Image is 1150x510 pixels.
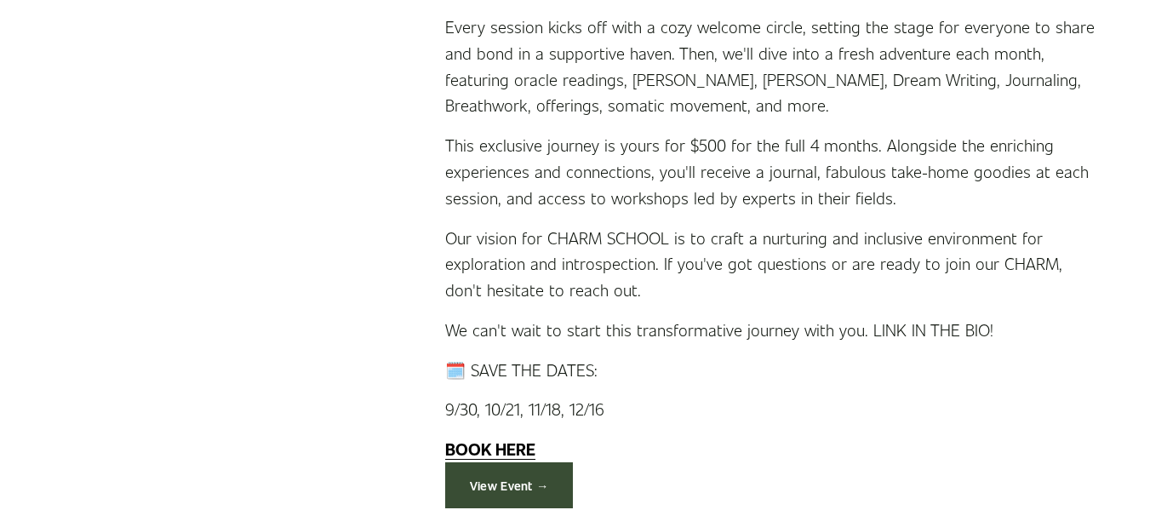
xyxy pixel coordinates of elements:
[445,462,573,509] a: View Event →
[445,225,1104,303] p: Our vision for CHARM SCHOOL is to craft a nurturing and inclusive environment for exploration and...
[445,357,1104,383] p: 🗓️ SAVE THE DATES:
[445,438,535,460] strong: BOOK HERE
[445,396,1104,422] p: 9/30, 10/21, 11/18, 12/16
[445,317,1104,343] p: We can't wait to start this transformative journey with you. LINK IN THE BIO!
[445,438,535,459] a: BOOK HERE
[445,132,1104,210] p: This exclusive journey is yours for $500 for the full 4 months. Alongside the enriching experienc...
[445,14,1104,118] p: Every session kicks off with a cozy welcome circle, setting the stage for everyone to share and b...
